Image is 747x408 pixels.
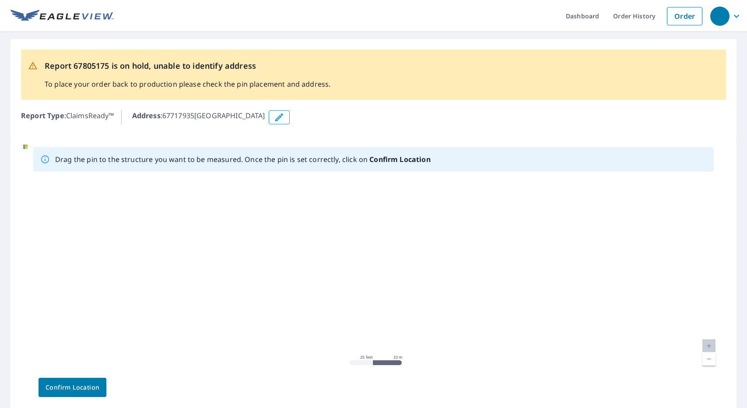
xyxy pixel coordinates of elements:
[39,378,106,397] button: Confirm Location
[369,155,430,164] b: Confirm Location
[702,352,715,366] a: Current Level 20, Zoom Out
[21,111,64,120] b: Report Type
[11,10,114,23] img: EV Logo
[132,110,265,124] p: : 67717935[GEOGRAPHIC_DATA]
[55,154,431,165] p: Drag the pin to the structure you want to be measured. Once the pin is set correctly, click on
[45,79,330,89] p: To place your order back to production please check the pin placement and address.
[702,339,715,352] a: Current Level 20, Zoom In Disabled
[45,60,330,72] p: Report 67805175 is on hold, unable to identify address
[667,7,702,25] a: Order
[46,382,99,393] span: Confirm Location
[132,111,161,120] b: Address
[21,110,114,124] p: : ClaimsReady™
